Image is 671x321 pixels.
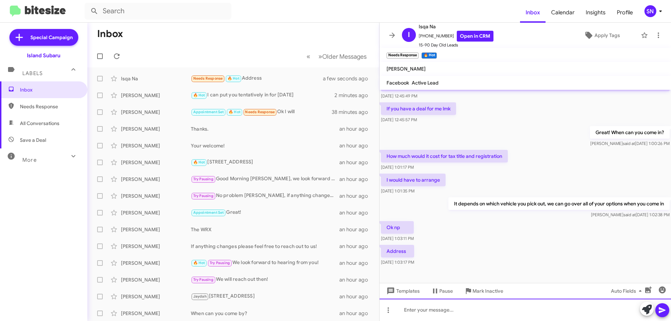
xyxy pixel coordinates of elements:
[193,93,205,97] span: 🔥 Hot
[605,285,650,297] button: Auto Fields
[121,260,191,267] div: [PERSON_NAME]
[339,209,374,216] div: an hour ago
[121,293,191,300] div: [PERSON_NAME]
[421,52,436,59] small: 🔥 Hot
[520,2,546,23] span: Inbox
[419,22,493,31] span: Isqa Na
[644,5,656,17] div: SN
[306,52,310,61] span: «
[193,110,224,114] span: Appointment Set
[381,221,414,234] p: Ok np
[448,197,670,210] p: It depends on which vehicle you pick out, we can go over all of your options when you come in
[339,276,374,283] div: an hour ago
[22,157,37,163] span: More
[387,80,409,86] span: Facebook
[439,285,453,297] span: Pause
[381,188,414,194] span: [DATE] 1:01:35 PM
[121,243,191,250] div: [PERSON_NAME]
[332,109,374,116] div: 38 minutes ago
[459,285,509,297] button: Mark Inactive
[385,285,420,297] span: Templates
[210,261,230,265] span: Try Pausing
[381,260,414,265] span: [DATE] 1:03:17 PM
[339,293,374,300] div: an hour ago
[381,117,417,122] span: [DATE] 12:45:57 PM
[121,92,191,99] div: [PERSON_NAME]
[380,285,425,297] button: Templates
[229,110,240,114] span: 🔥 Hot
[339,159,374,166] div: an hour ago
[20,137,46,144] span: Save a Deal
[121,209,191,216] div: [PERSON_NAME]
[381,93,417,99] span: [DATE] 12:45:49 PM
[546,2,580,23] a: Calendar
[193,210,224,215] span: Appointment Set
[594,29,620,42] span: Apply Tags
[121,276,191,283] div: [PERSON_NAME]
[191,310,339,317] div: When can you come by?
[191,125,339,132] div: Thanks.
[611,2,638,23] a: Profile
[121,75,191,82] div: Isqa Na
[193,160,205,165] span: 🔥 Hot
[193,194,214,198] span: Try Pausing
[339,226,374,233] div: an hour ago
[408,29,410,41] span: I
[339,310,374,317] div: an hour ago
[191,108,332,116] div: Ok I will
[590,141,670,146] span: [PERSON_NAME] [DATE] 1:00:26 PM
[121,109,191,116] div: [PERSON_NAME]
[191,209,339,217] div: Great!
[191,192,339,200] div: No problem [PERSON_NAME], if anything changes please feel free to reach out to us!
[322,53,367,60] span: Older Messages
[419,42,493,49] span: 15-90 Day Old Leads
[339,192,374,199] div: an hour ago
[381,236,414,241] span: [DATE] 1:03:11 PM
[121,226,191,233] div: [PERSON_NAME]
[590,126,670,139] p: Great! When can you come in?
[339,260,374,267] div: an hour ago
[193,294,207,299] span: Jaydah
[332,75,374,82] div: a few seconds ago
[314,49,371,64] button: Next
[334,92,374,99] div: 2 minutes ago
[381,165,414,170] span: [DATE] 1:01:17 PM
[27,52,60,59] div: Island Subaru
[318,52,322,61] span: »
[121,142,191,149] div: [PERSON_NAME]
[20,103,79,110] span: Needs Response
[339,142,374,149] div: an hour ago
[339,176,374,183] div: an hour ago
[191,91,334,99] div: I can put you tentatively in for [DATE]
[193,277,214,282] span: Try Pausing
[30,34,73,41] span: Special Campaign
[339,125,374,132] div: an hour ago
[228,76,239,81] span: 🔥 Hot
[121,192,191,199] div: [PERSON_NAME]
[591,212,670,217] span: [PERSON_NAME] [DATE] 1:02:38 PM
[191,175,339,183] div: Good Morning [PERSON_NAME], we look forward to working with you!
[580,2,611,23] span: Insights
[191,226,339,233] div: The WRX
[457,31,493,42] a: Open in CRM
[412,80,439,86] span: Active Lead
[121,176,191,183] div: [PERSON_NAME]
[20,120,59,127] span: All Conversations
[22,70,43,76] span: Labels
[381,102,456,115] p: If you have a deal for me lmk
[381,174,446,186] p: I would have to arrange
[381,245,414,257] p: Address
[387,66,426,72] span: [PERSON_NAME]
[303,49,371,64] nav: Page navigation example
[425,285,459,297] button: Pause
[193,76,223,81] span: Needs Response
[623,212,636,217] span: said at
[121,159,191,166] div: [PERSON_NAME]
[121,310,191,317] div: [PERSON_NAME]
[339,243,374,250] div: an hour ago
[419,31,493,42] span: [PHONE_NUMBER]
[20,86,79,93] span: Inbox
[245,110,275,114] span: Needs Response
